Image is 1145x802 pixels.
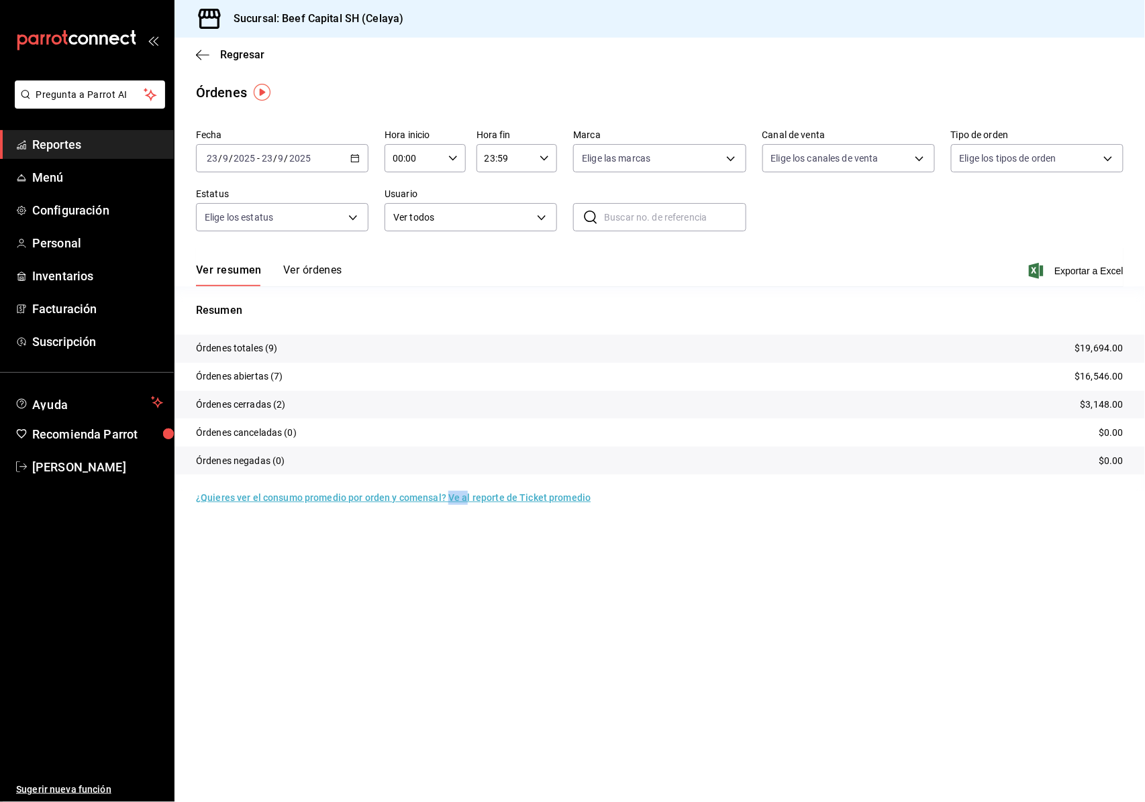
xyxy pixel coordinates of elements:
[196,369,283,384] p: Órdenes abiertas (7)
[1099,454,1124,468] p: $0.00
[385,131,466,140] label: Hora inicio
[289,153,311,164] input: ----
[32,168,163,186] span: Menú
[32,394,146,410] span: Ayuda
[604,204,746,231] input: Buscar no. de referencia
[573,131,746,140] label: Marca
[196,264,342,286] div: navigation tabs
[220,48,264,61] span: Regresar
[1075,369,1124,384] p: $16,546.00
[206,153,218,164] input: --
[32,458,163,476] span: [PERSON_NAME]
[196,454,285,468] p: Órdenes negadas (0)
[222,153,229,164] input: --
[196,82,247,103] div: Órdenes
[223,11,403,27] h3: Sucursal: Beef Capital SH (Celaya)
[229,153,233,164] span: /
[16,783,163,797] span: Sugerir nueva función
[15,80,165,109] button: Pregunta a Parrot AI
[951,131,1124,140] label: Tipo de orden
[196,302,1124,319] p: Resumen
[257,153,260,164] span: -
[477,131,558,140] label: Hora fin
[1032,263,1124,279] button: Exportar a Excel
[196,190,368,199] label: Estatus
[32,300,163,318] span: Facturación
[273,153,277,164] span: /
[32,234,163,252] span: Personal
[261,153,273,164] input: --
[32,135,163,154] span: Reportes
[393,211,532,225] span: Ver todos
[1081,398,1124,412] p: $3,148.00
[196,264,262,286] button: Ver resumen
[9,97,165,111] a: Pregunta a Parrot AI
[196,398,286,412] p: Órdenes cerradas (2)
[205,211,273,224] span: Elige los estatus
[233,153,256,164] input: ----
[582,152,650,165] span: Elige las marcas
[762,131,935,140] label: Canal de venta
[283,264,342,286] button: Ver órdenes
[32,333,163,351] span: Suscripción
[196,131,368,140] label: Fecha
[32,201,163,219] span: Configuración
[218,153,222,164] span: /
[196,48,264,61] button: Regresar
[285,153,289,164] span: /
[1099,426,1124,440] p: $0.00
[196,492,591,503] a: ¿Quieres ver el consumo promedio por orden y comensal? Ve al reporte de Ticket promedio
[196,341,278,355] p: Órdenes totales (9)
[36,88,144,102] span: Pregunta a Parrot AI
[960,152,1056,165] span: Elige los tipos de orden
[1075,341,1124,355] p: $19,694.00
[771,152,879,165] span: Elige los canales de venta
[278,153,285,164] input: --
[148,35,158,46] button: open_drawer_menu
[254,84,270,101] img: Tooltip marker
[385,190,557,199] label: Usuario
[196,426,297,440] p: Órdenes canceladas (0)
[32,425,163,443] span: Recomienda Parrot
[32,267,163,285] span: Inventarios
